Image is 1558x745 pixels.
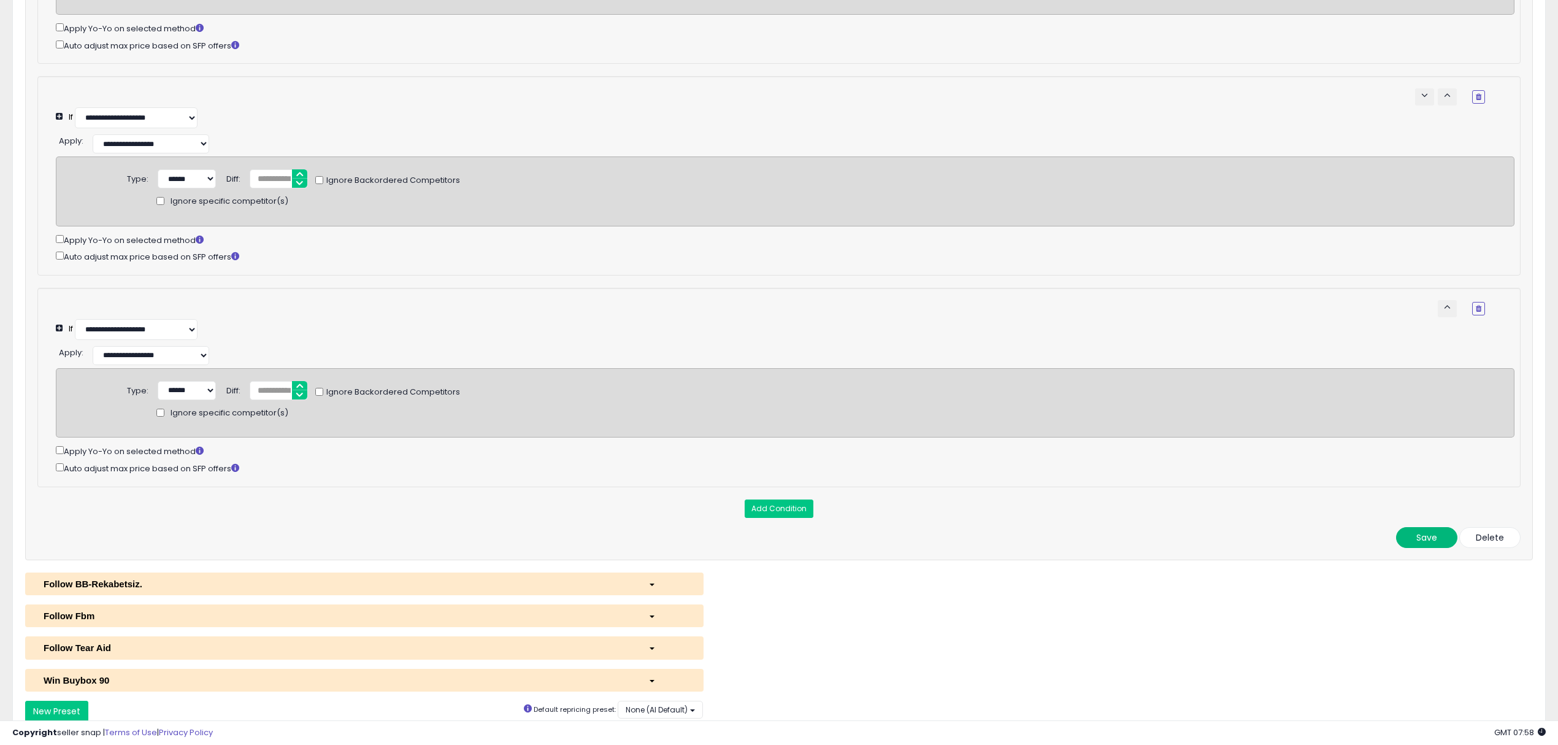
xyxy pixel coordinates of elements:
button: Win Buybox 90 [25,669,704,692]
a: Terms of Use [105,727,157,738]
small: Default repricing preset: [534,704,616,714]
div: : [59,343,83,359]
button: None (AI Default) [618,701,703,719]
div: : [59,131,83,147]
span: Ignore specific competitor(s) [171,407,288,419]
span: Ignore Backordered Competitors [323,175,460,187]
div: Diff: [226,381,240,397]
button: Add Condition [745,500,813,518]
span: keyboard_arrow_up [1441,90,1453,101]
span: Ignore Backordered Competitors [323,387,460,398]
a: Privacy Policy [159,727,213,738]
span: 2025-10-13 07:58 GMT [1494,727,1546,738]
div: Apply Yo-Yo on selected method [56,21,1514,35]
button: Delete [1459,527,1521,548]
button: New Preset [25,701,88,722]
button: keyboard_arrow_up [1438,88,1457,106]
button: Follow Fbm [25,604,704,627]
div: Type: [127,169,148,185]
button: Follow Tear Aid [25,636,704,659]
span: Apply [59,347,82,358]
div: seller snap | | [12,727,213,739]
div: Auto adjust max price based on SFP offers [56,38,1514,52]
div: Follow BB-Rekabetsiz. [34,577,639,590]
i: Remove Condition [1476,93,1481,101]
i: Remove Condition [1476,305,1481,312]
span: keyboard_arrow_down [1419,90,1430,101]
button: Save [1396,527,1457,548]
div: Apply Yo-Yo on selected method [56,444,1514,458]
strong: Copyright [12,727,57,738]
button: Follow BB-Rekabetsiz. [25,573,704,595]
span: keyboard_arrow_up [1441,301,1453,313]
div: Diff: [226,169,240,185]
div: Follow Tear Aid [34,641,639,654]
div: Auto adjust max price based on SFP offers [56,461,1514,475]
button: keyboard_arrow_up [1438,300,1457,317]
div: Follow Fbm [34,609,639,622]
div: Auto adjust max price based on SFP offers [56,249,1514,263]
div: Apply Yo-Yo on selected method [56,233,1514,247]
span: Ignore specific competitor(s) [171,196,288,207]
div: Type: [127,381,148,397]
span: Apply [59,135,82,147]
div: Win Buybox 90 [34,674,639,687]
span: None (AI Default) [626,704,688,715]
button: keyboard_arrow_down [1415,88,1434,106]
